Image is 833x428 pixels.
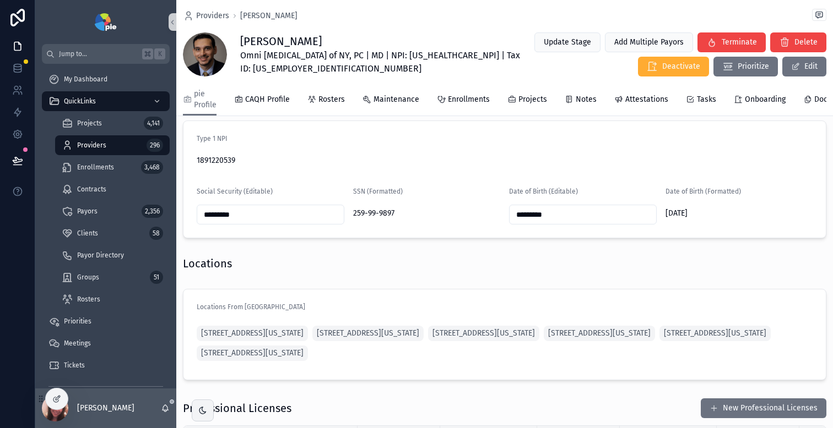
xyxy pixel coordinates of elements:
[77,403,134,414] p: [PERSON_NAME]
[77,119,102,128] span: Projects
[614,37,684,48] span: Add Multiple Payors
[77,163,114,172] span: Enrollments
[317,328,419,339] span: [STREET_ADDRESS][US_STATE]
[77,229,98,238] span: Clients
[518,94,547,105] span: Projects
[142,205,163,218] div: 2,356
[312,326,424,341] a: [STREET_ADDRESS][US_STATE]
[147,139,163,152] div: 296
[363,90,419,112] a: Maintenance
[638,57,709,76] button: Deactivate
[565,90,597,112] a: Notes
[201,328,304,339] span: [STREET_ADDRESS][US_STATE]
[64,75,107,84] span: My Dashboard
[782,57,826,76] button: Edit
[509,188,578,195] span: Date of Birth (Editable)
[625,94,668,105] span: Attestations
[576,94,597,105] span: Notes
[197,135,228,142] span: Type 1 NPI
[666,208,813,219] span: [DATE]
[149,227,163,240] div: 58
[64,97,96,106] span: QuickLinks
[770,32,826,52] button: Delete
[307,90,345,112] a: Rosters
[77,185,106,194] span: Contracts
[548,328,651,339] span: [STREET_ADDRESS][US_STATE]
[42,311,170,331] a: Priorities
[42,355,170,375] a: Tickets
[605,32,693,52] button: Add Multiple Payors
[77,207,98,216] span: Payors
[194,89,217,111] span: pie Profile
[196,10,229,21] span: Providers
[42,69,170,89] a: My Dashboard
[234,90,290,112] a: CAQH Profile
[55,267,170,287] a: Groups51
[64,339,91,348] span: Meetings
[77,295,100,304] span: Rosters
[318,94,345,105] span: Rosters
[183,10,229,21] a: Providers
[544,326,655,341] a: [STREET_ADDRESS][US_STATE]
[507,90,547,112] a: Projects
[64,361,85,370] span: Tickets
[428,326,539,341] a: [STREET_ADDRESS][US_STATE]
[59,50,138,58] span: Jump to...
[64,317,91,326] span: Priorities
[722,37,757,48] span: Terminate
[240,34,522,49] h1: [PERSON_NAME]
[183,256,232,271] h1: Locations
[55,135,170,155] a: Providers296
[55,201,170,221] a: Payors2,356
[201,348,304,359] span: [STREET_ADDRESS][US_STATE]
[659,326,771,341] a: [STREET_ADDRESS][US_STATE]
[534,32,601,52] button: Update Stage
[55,113,170,133] a: Projects4,141
[745,94,786,105] span: Onboarding
[55,157,170,177] a: Enrollments3,468
[240,49,522,75] span: Omni [MEDICAL_DATA] of NY, PC | MD | NPI: [US_HEALTHCARE_NPI] | Tax ID: [US_EMPLOYER_IDENTIFICATI...
[183,400,291,416] h1: Professional Licenses
[144,117,163,130] div: 4,141
[55,179,170,199] a: Contracts
[77,141,106,150] span: Providers
[437,90,490,112] a: Enrollments
[664,328,766,339] span: [STREET_ADDRESS][US_STATE]
[55,245,170,265] a: Payor Directory
[686,90,716,112] a: Tasks
[197,326,308,341] a: [STREET_ADDRESS][US_STATE]
[734,90,786,112] a: Onboarding
[150,271,163,284] div: 51
[197,303,305,311] span: Locations From [GEOGRAPHIC_DATA]
[155,50,164,58] span: K
[448,94,490,105] span: Enrollments
[42,91,170,111] a: QuickLinks
[701,398,826,418] button: New Professional Licenses
[662,61,700,72] span: Deactivate
[240,10,297,21] a: [PERSON_NAME]
[666,188,741,195] span: Date of Birth (Formatted)
[245,94,290,105] span: CAQH Profile
[794,37,818,48] span: Delete
[432,328,535,339] span: [STREET_ADDRESS][US_STATE]
[614,90,668,112] a: Attestations
[738,61,769,72] span: Prioritize
[544,37,591,48] span: Update Stage
[183,84,217,116] a: pie Profile
[55,223,170,243] a: Clients58
[141,161,163,174] div: 3,468
[35,64,176,388] div: scrollable content
[197,345,308,361] a: [STREET_ADDRESS][US_STATE]
[353,208,501,219] span: 259-99-9897
[374,94,419,105] span: Maintenance
[42,44,170,64] button: Jump to...K
[197,155,813,166] span: 1891220539
[55,289,170,309] a: Rosters
[42,333,170,353] a: Meetings
[197,188,273,195] span: Social Security (Editable)
[77,273,99,282] span: Groups
[713,57,778,76] button: Prioritize
[77,251,124,260] span: Payor Directory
